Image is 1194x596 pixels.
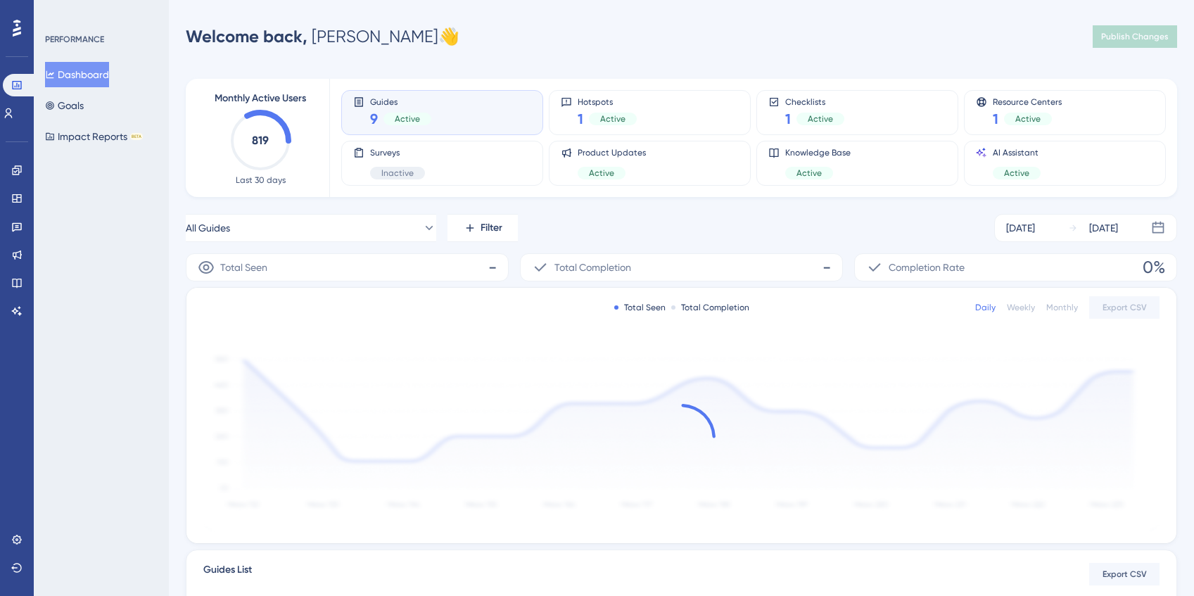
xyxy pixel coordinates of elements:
span: Hotspots [578,96,637,106]
span: Export CSV [1103,302,1147,313]
div: BETA [130,133,143,140]
span: 1 [578,109,583,129]
span: - [488,256,497,279]
span: Total Seen [220,259,267,276]
span: Publish Changes [1101,31,1169,42]
div: Total Completion [671,302,749,313]
button: Export CSV [1089,296,1160,319]
span: Active [808,113,833,125]
span: Filter [481,220,502,236]
button: Goals [45,93,84,118]
span: Surveys [370,147,425,158]
span: Guides List [203,562,252,587]
span: 9 [370,109,378,129]
span: Active [600,113,625,125]
div: [DATE] [1006,220,1035,236]
button: All Guides [186,214,436,242]
span: Active [796,167,822,179]
button: Export CSV [1089,563,1160,585]
div: PERFORMANCE [45,34,104,45]
span: Completion Rate [889,259,965,276]
span: Resource Centers [993,96,1062,106]
span: Product Updates [578,147,646,158]
div: Daily [975,302,996,313]
span: Checklists [785,96,844,106]
span: Active [589,167,614,179]
span: Active [1015,113,1041,125]
span: All Guides [186,220,230,236]
div: Weekly [1007,302,1035,313]
div: [PERSON_NAME] 👋 [186,25,459,48]
span: Total Completion [554,259,631,276]
span: Inactive [381,167,414,179]
span: AI Assistant [993,147,1041,158]
button: Dashboard [45,62,109,87]
span: 1 [785,109,791,129]
span: Export CSV [1103,569,1147,580]
span: Guides [370,96,431,106]
text: 819 [252,134,269,147]
span: 0% [1143,256,1165,279]
span: Monthly Active Users [215,90,306,107]
span: Knowledge Base [785,147,851,158]
span: Last 30 days [236,175,286,186]
span: - [823,256,831,279]
span: Welcome back, [186,26,307,46]
span: Active [1004,167,1029,179]
div: Monthly [1046,302,1078,313]
button: Impact ReportsBETA [45,124,143,149]
div: Total Seen [614,302,666,313]
button: Filter [447,214,518,242]
button: Publish Changes [1093,25,1177,48]
span: Active [395,113,420,125]
div: [DATE] [1089,220,1118,236]
span: 1 [993,109,998,129]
